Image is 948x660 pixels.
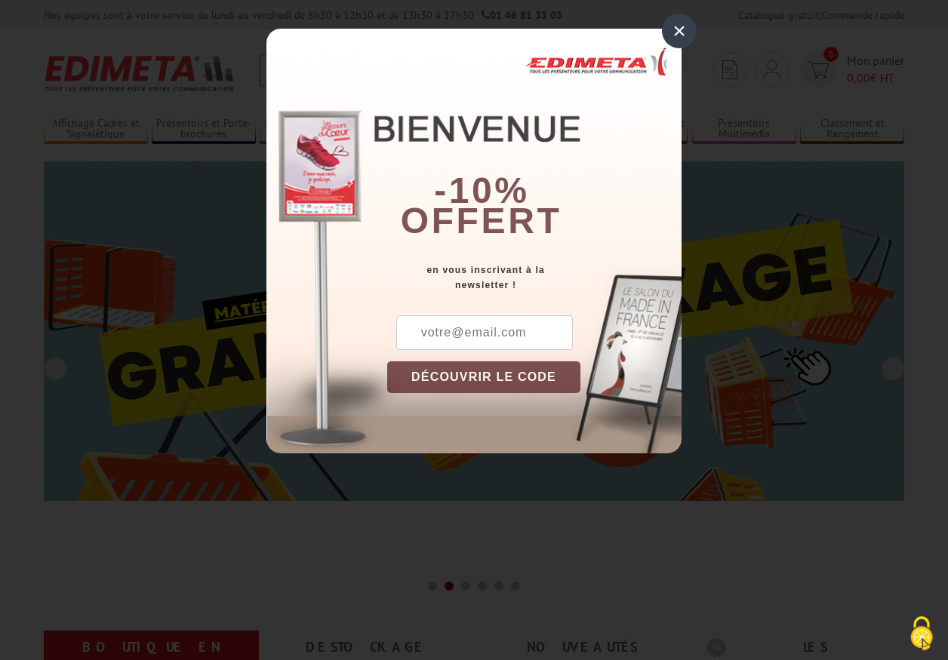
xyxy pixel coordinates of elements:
[662,14,697,48] div: ×
[903,615,940,652] img: Cookies (fenêtre modale)
[387,361,580,393] button: DÉCOUVRIR LE CODE
[401,201,562,241] font: offert
[434,170,529,210] b: -10%
[396,315,573,350] input: votre@email.com
[387,262,682,293] div: en vous inscrivant à la newsletter !
[895,609,948,660] button: Cookies (fenêtre modale)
